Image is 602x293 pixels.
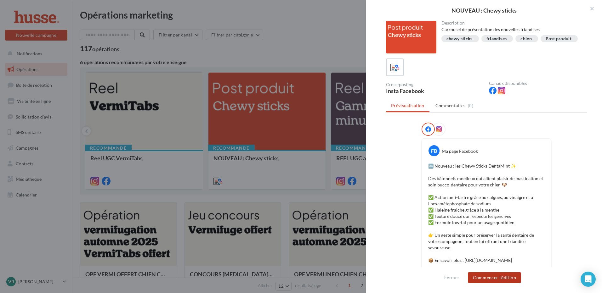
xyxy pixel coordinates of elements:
div: Description [441,21,582,25]
div: Ma page Facebook [442,148,478,154]
div: Canaux disponibles [489,81,587,86]
div: NOUVEAU : Chewy sticks [376,8,592,13]
span: Commentaires [435,102,466,109]
div: Post produit [546,36,571,41]
div: Cross-posting [386,82,484,87]
button: Commencer l'édition [468,272,521,283]
button: Fermer [442,274,462,281]
div: Open Intercom Messenger [581,272,596,287]
div: chewy sticks [446,36,473,41]
div: Insta Facebook [386,88,484,94]
div: Carrousel de présentation des nouvelles friandises [441,26,582,33]
p: 🆕 Nouveau : les Chewy Sticks DentaMint ✨ Des bâtonnets moelleux qui allient plaisir de masticatio... [428,163,545,282]
div: FB [429,145,440,156]
span: (0) [468,103,473,108]
div: chien [520,36,532,41]
div: friandises [486,36,507,41]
